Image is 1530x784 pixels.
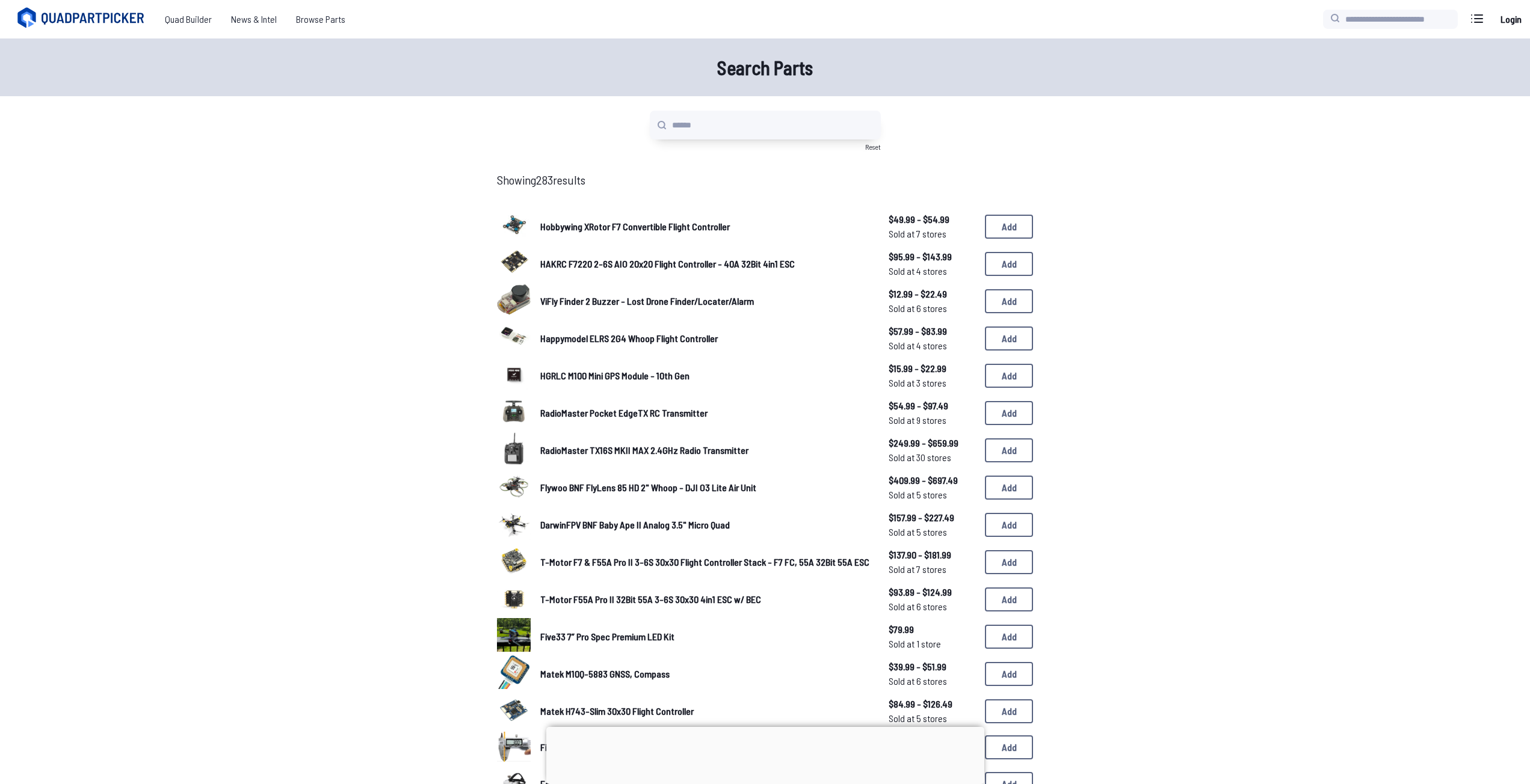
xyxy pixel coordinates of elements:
[497,469,531,506] a: image
[985,401,1033,425] button: Add
[497,693,531,730] a: image
[540,629,869,644] a: Five33 7” Pro Spec Premium LED Kit
[889,525,975,539] span: Sold at 5 stores
[497,693,531,726] img: image
[889,562,975,577] span: Sold at 7 stores
[497,245,531,283] a: image
[497,357,531,391] img: image
[540,480,869,495] a: Flywoo BNF FlyLens 85 HD 2" Whoop - DJI O3 Lite Air Unit
[540,444,748,456] span: RadioMaster TX16S MKII MAX 2.4GHz Radio Transmitter
[497,655,531,693] a: image
[497,544,531,581] a: image
[889,637,975,651] span: Sold at 1 store
[540,705,694,717] span: Matek H743-Slim 30x30 Flight Controller
[540,221,730,232] span: Hobbywing XRotor F7 Convertible Flight Controller
[985,252,1033,276] button: Add
[889,548,975,562] span: $137.90 - $181.99
[889,510,975,525] span: $157.99 - $227.49
[497,506,531,540] img: image
[540,443,869,458] a: RadioMaster TX16S MKII MAX 2.4GHz Radio Transmitter
[497,283,531,320] a: image
[497,730,531,765] a: image
[540,332,718,344] span: Happymodel ELRS 2G4 Whoop Flight Controller
[889,227,975,241] span: Sold at 7 stores
[985,735,1033,759] button: Add
[540,482,756,493] span: Flywoo BNF FlyLens 85 HD 2" Whoop - DJI O3 Lite Air Unit
[540,519,730,530] span: DarwinFPV BNF Baby Ape II Analog 3.5" Micro Quad
[1496,7,1525,31] a: Login
[497,732,531,762] img: image
[540,741,780,753] span: Five33 5V COB LED Whoop Light Strip - .5m / 1.65' / 19.6" Length
[985,662,1033,686] button: Add
[540,668,670,679] span: Matek M10Q-5883 GNSS, Compass
[540,257,869,271] a: HAKRC F7220 2-6S AIO 20x20 Flight Controller - 40A 32Bit 4in1 ESC
[889,711,975,726] span: Sold at 5 stores
[540,406,869,420] a: RadioMaster Pocket EdgeTX RC Transmitter
[985,625,1033,649] button: Add
[497,208,531,245] a: image
[540,407,708,418] span: RadioMaster Pocket EdgeTX RC Transmitter
[540,593,761,605] span: T-Motor F55A Pro II 32Bit 55A 3-6S 30x30 4in1 ESC w/ BEC
[497,469,531,503] img: image
[540,369,869,383] a: HGRLC M100 Mini GPS Module - 10th Gen
[155,7,221,31] a: Quad Builder
[497,283,531,316] img: image
[889,585,975,599] span: $93.89 - $124.99
[985,215,1033,239] button: Add
[889,324,975,338] span: $57.99 - $83.99
[497,432,531,465] img: image
[497,618,531,655] a: image
[540,631,674,642] span: Five33 7” Pro Spec Premium LED Kit
[540,740,869,755] a: Five33 5V COB LED Whoop Light Strip - .5m / 1.65' / 19.6" Length
[497,320,531,354] img: image
[540,258,795,269] span: HAKRC F7220 2-6S AIO 20x20 Flight Controller - 40A 32Bit 4in1 ESC
[497,655,531,689] img: image
[540,331,869,346] a: Happymodel ELRS 2G4 Whoop Flight Controller
[497,245,531,279] img: image
[497,320,531,357] a: image
[985,364,1033,388] button: Add
[985,438,1033,462] button: Add
[985,289,1033,313] button: Add
[286,7,355,31] a: Browse Parts
[889,264,975,278] span: Sold at 4 stores
[889,450,975,465] span: Sold at 30 stores
[889,361,975,376] span: $15.99 - $22.99
[540,370,689,381] span: HGRLC M100 Mini GPS Module - 10th Gen
[221,7,286,31] a: News & Intel
[985,326,1033,351] button: Add
[889,488,975,502] span: Sold at 5 stores
[889,599,975,614] span: Sold at 6 stores
[497,581,531,618] a: image
[540,294,869,308] a: ViFly Finder 2 Buzzer - Lost Drone Finder/Locater/Alarm
[889,287,975,301] span: $12.99 - $22.49
[889,697,975,711] span: $84.99 - $126.49
[497,544,531,577] img: image
[540,518,869,532] a: DarwinFPV BNF Baby Ape II Analog 3.5" Micro Quad
[889,473,975,488] span: $409.99 - $697.49
[985,513,1033,537] button: Add
[380,53,1150,82] h1: Search Parts
[889,376,975,390] span: Sold at 3 stores
[889,674,975,688] span: Sold at 6 stores
[889,413,975,427] span: Sold at 9 stores
[497,171,1033,189] p: Showing 283 results
[985,587,1033,611] button: Add
[985,699,1033,723] button: Add
[497,394,531,428] img: image
[985,550,1033,574] button: Add
[497,506,531,544] a: image
[540,556,869,568] span: T-Motor F7 & F55A Pro II 3-6S 30x30 Flight Controller Stack - F7 FC, 55A 32Bit 55A ESC
[889,212,975,227] span: $49.99 - $54.99
[540,704,869,718] a: Matek H743-Slim 30x30 Flight Controller
[889,622,975,637] span: $79.99
[889,250,975,264] span: $95.99 - $143.99
[889,399,975,413] span: $54.99 - $97.49
[889,301,975,316] span: Sold at 6 stores
[497,581,531,614] img: image
[865,142,881,151] a: Reset
[540,592,869,607] a: T-Motor F55A Pro II 32Bit 55A 3-6S 30x30 4in1 ESC w/ BEC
